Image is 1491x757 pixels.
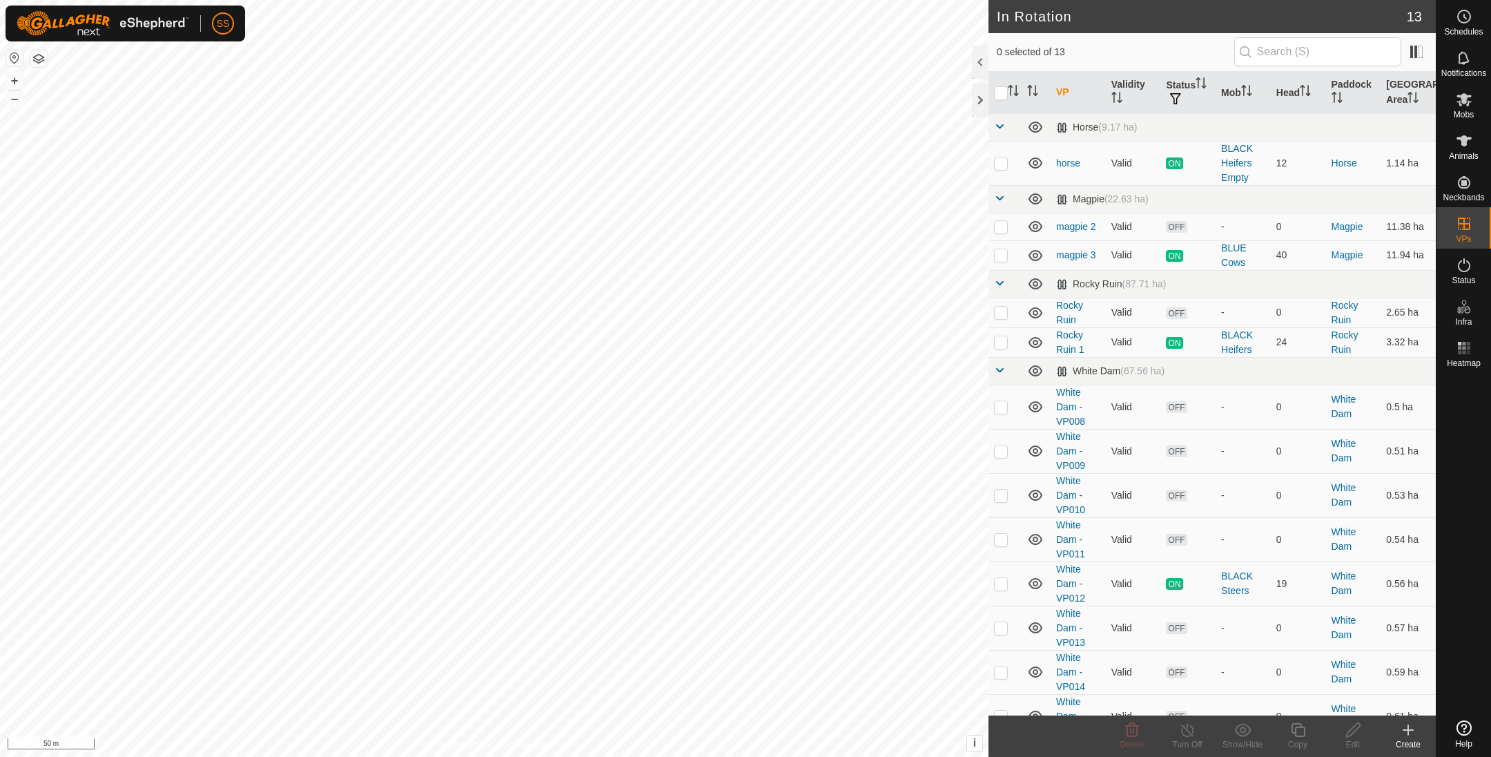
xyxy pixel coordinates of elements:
[1332,300,1358,325] a: Rocky Ruin
[1104,193,1149,204] span: (22.63 ha)
[1106,385,1161,429] td: Valid
[967,736,982,751] button: i
[1381,429,1436,473] td: 0.51 ha
[1166,711,1187,722] span: OFF
[1271,385,1326,429] td: 0
[1166,307,1187,319] span: OFF
[1056,696,1085,736] a: White Dam - VP015
[1098,122,1137,133] span: (9.17 ha)
[1326,72,1381,114] th: Paddock
[1300,87,1311,98] p-sorticon: Activate to sort
[1455,318,1472,326] span: Infra
[1271,562,1326,606] td: 19
[1216,72,1271,114] th: Mob
[1381,562,1436,606] td: 0.56 ha
[1271,141,1326,185] td: 12
[1106,429,1161,473] td: Valid
[1008,87,1019,98] p-sorticon: Activate to sort
[1325,738,1381,751] div: Edit
[1381,72,1436,114] th: [GEOGRAPHIC_DATA] Area
[1106,694,1161,738] td: Valid
[1120,365,1164,376] span: (67.56 ha)
[1221,665,1265,680] div: -
[508,739,549,751] a: Contact Us
[1160,72,1216,114] th: Status
[1332,438,1356,463] a: White Dam
[1106,72,1161,114] th: Validity
[1381,141,1436,185] td: 1.14 ha
[1166,221,1187,233] span: OFF
[1332,221,1363,232] a: Magpie
[1056,329,1084,355] a: Rocky Ruin 1
[1332,394,1356,419] a: White Dam
[1122,278,1167,289] span: (87.71 ha)
[1271,606,1326,650] td: 0
[1056,608,1085,648] a: White Dam - VP013
[1381,650,1436,694] td: 0.59 ha
[1271,473,1326,517] td: 0
[1027,87,1038,98] p-sorticon: Activate to sort
[1381,298,1436,327] td: 2.65 ha
[1166,578,1182,590] span: ON
[1056,193,1149,205] div: Magpie
[1452,276,1475,285] span: Status
[1332,329,1358,355] a: Rocky Ruin
[1221,709,1265,724] div: -
[1056,249,1096,260] a: magpie 3
[1106,517,1161,562] td: Valid
[1106,473,1161,517] td: Valid
[1443,193,1484,202] span: Neckbands
[1221,328,1265,357] div: BLACK Heifers
[1449,152,1479,160] span: Animals
[997,8,1407,25] h2: In Rotation
[1454,111,1474,119] span: Mobs
[1332,703,1356,729] a: White Dam
[1106,562,1161,606] td: Valid
[973,737,976,749] span: i
[1381,517,1436,562] td: 0.54 ha
[1111,94,1122,105] p-sorticon: Activate to sort
[1056,387,1085,427] a: White Dam - VP008
[997,45,1234,59] span: 0 selected of 13
[1166,445,1187,457] span: OFF
[1106,606,1161,650] td: Valid
[1241,87,1252,98] p-sorticon: Activate to sort
[1056,475,1085,515] a: White Dam - VP010
[6,50,23,66] button: Reset Map
[1106,327,1161,357] td: Valid
[1436,715,1491,754] a: Help
[1051,72,1106,114] th: VP
[1221,241,1265,270] div: BLUE Cows
[1332,482,1356,508] a: White Dam
[1407,6,1422,27] span: 13
[1381,606,1436,650] td: 0.57 ha
[1166,250,1182,262] span: ON
[1381,738,1436,751] div: Create
[1166,490,1187,501] span: OFF
[1271,327,1326,357] td: 24
[440,739,491,751] a: Privacy Policy
[1381,694,1436,738] td: 0.61 ha
[1056,365,1164,377] div: White Dam
[1221,142,1265,185] div: BLACK Heifers Empty
[17,11,189,36] img: Gallagher Logo
[1455,740,1472,748] span: Help
[1056,221,1096,232] a: magpie 2
[30,50,47,67] button: Map Layers
[1271,429,1326,473] td: 0
[1381,385,1436,429] td: 0.5 ha
[1221,621,1265,635] div: -
[1221,400,1265,414] div: -
[1056,652,1085,692] a: White Dam - VP014
[1381,327,1436,357] td: 3.32 ha
[1456,235,1471,243] span: VPs
[1056,300,1083,325] a: Rocky Ruin
[1271,694,1326,738] td: 0
[1441,69,1486,77] span: Notifications
[1271,213,1326,240] td: 0
[1381,240,1436,270] td: 11.94 ha
[1332,659,1356,684] a: White Dam
[1221,488,1265,503] div: -
[1166,401,1187,413] span: OFF
[1166,157,1182,169] span: ON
